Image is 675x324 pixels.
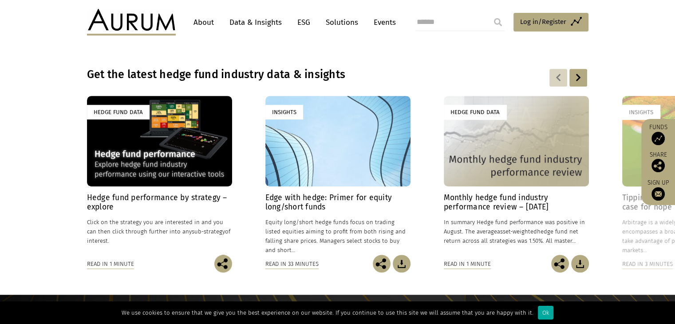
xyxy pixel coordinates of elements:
[513,13,588,32] a: Log in/Register
[87,9,176,36] img: Aurum
[321,14,363,31] a: Solutions
[444,193,589,212] h4: Monthly hedge fund industry performance review – [DATE]
[651,132,665,145] img: Access Funds
[87,193,232,212] h4: Hedge fund performance by strategy – explore
[87,96,232,255] a: Hedge Fund Data Hedge fund performance by strategy – explore Click on the strategy you are intere...
[646,152,671,172] div: Share
[622,105,660,119] div: Insights
[622,259,673,269] div: Read in 3 minutes
[571,255,589,273] img: Download Article
[444,105,506,119] div: Hedge Fund Data
[293,14,315,31] a: ESG
[87,68,474,81] h3: Get the latest hedge fund industry data & insights
[265,96,411,255] a: Insights Edge with hedge: Primer for equity long/short funds Equity long/short hedge funds focus ...
[373,255,391,273] img: Share this post
[214,255,232,273] img: Share this post
[444,259,491,269] div: Read in 1 minute
[265,193,411,212] h4: Edge with hedge: Primer for equity long/short funds
[520,16,566,27] span: Log in/Register
[369,14,396,31] a: Events
[87,217,232,245] p: Click on the strategy you are interested in and you can then click through further into any of in...
[265,105,303,119] div: Insights
[265,217,411,255] p: Equity long/short hedge funds focus on trading listed equities aiming to profit from both rising ...
[646,123,671,145] a: Funds
[265,259,319,269] div: Read in 33 minutes
[651,187,665,201] img: Sign up to our newsletter
[87,259,134,269] div: Read in 1 minute
[489,13,507,31] input: Submit
[444,217,589,245] p: In summary Hedge fund performance was positive in August. The average hedge fund net return acros...
[393,255,411,273] img: Download Article
[538,306,553,320] div: Ok
[444,96,589,255] a: Hedge Fund Data Monthly hedge fund industry performance review – [DATE] In summary Hedge fund per...
[646,179,671,201] a: Sign up
[651,159,665,172] img: Share this post
[551,255,569,273] img: Share this post
[497,228,537,235] span: asset-weighted
[225,14,286,31] a: Data & Insights
[192,228,225,235] span: sub-strategy
[189,14,218,31] a: About
[87,105,150,119] div: Hedge Fund Data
